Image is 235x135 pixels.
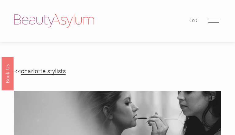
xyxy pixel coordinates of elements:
p: << [14,66,221,77]
a: Book Us [2,57,14,90]
a: 0 items in cart [190,17,198,25]
img: Beauty Asylum | Bridal Hair &amp; Makeup Charlotte &amp; Atlanta [14,14,94,28]
span: ( [190,18,192,23]
span: 0 [192,18,196,23]
span: ) [196,18,198,23]
a: charlotte stylists [21,68,66,75]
